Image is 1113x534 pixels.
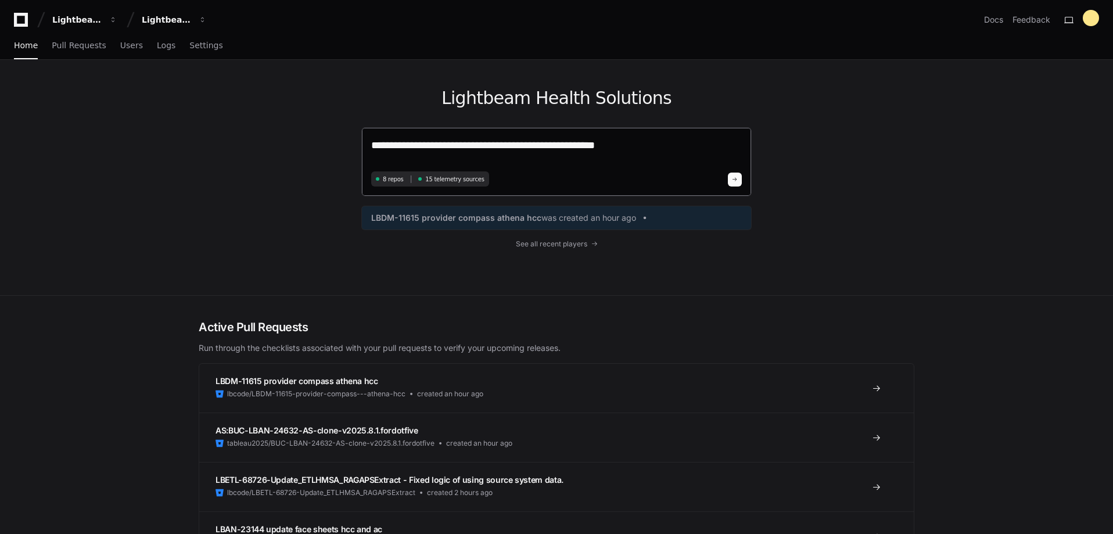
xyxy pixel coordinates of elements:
div: Lightbeam Health [52,14,102,26]
a: Settings [189,33,222,59]
span: LBETL-68726-Update_ETLHMSA_RAGAPSExtract - Fixed logic of using source system data. [216,475,563,485]
button: Lightbeam Health Solutions [137,9,211,30]
a: AS:BUC-LBAN-24632-AS-clone-v2025.8.1.fordotfivetableau2025/BUC-LBAN-24632-AS-clone-v2025.8.1.ford... [199,413,914,462]
a: Users [120,33,143,59]
span: lbcode/LBDM-11615-provider-compass---athena-hcc [227,389,405,399]
a: Home [14,33,38,59]
span: lbcode/LBETL-68726-Update_ETLHMSA_RAGAPSExtract [227,488,415,497]
a: LBETL-68726-Update_ETLHMSA_RAGAPSExtract - Fixed logic of using source system data.lbcode/LBETL-6... [199,462,914,511]
span: created 2 hours ago [427,488,493,497]
span: 15 telemetry sources [425,175,484,184]
span: AS:BUC-LBAN-24632-AS-clone-v2025.8.1.fordotfive [216,425,418,435]
span: LBDM-11615 provider compass athena hcc [216,376,378,386]
h1: Lightbeam Health Solutions [361,88,752,109]
a: LBDM-11615 provider compass athena hcclbcode/LBDM-11615-provider-compass---athena-hcccreated an h... [199,364,914,413]
a: Docs [984,14,1003,26]
div: Lightbeam Health Solutions [142,14,192,26]
a: Pull Requests [52,33,106,59]
span: 8 repos [383,175,404,184]
a: LBDM-11615 provider compass athena hccwas created an hour ago [371,212,742,224]
button: Feedback [1013,14,1050,26]
p: Run through the checklists associated with your pull requests to verify your upcoming releases. [199,342,914,354]
span: Home [14,42,38,49]
span: Users [120,42,143,49]
a: See all recent players [361,239,752,249]
span: LBDM-11615 provider compass athena hcc [371,212,541,224]
span: created an hour ago [417,389,483,399]
h2: Active Pull Requests [199,319,914,335]
span: tableau2025/BUC-LBAN-24632-AS-clone-v2025.8.1.fordotfive [227,439,435,448]
span: Settings [189,42,222,49]
span: created an hour ago [446,439,512,448]
a: Logs [157,33,175,59]
span: See all recent players [516,239,587,249]
span: LBAN-23144 update face sheets hcc and ac [216,524,382,534]
span: Pull Requests [52,42,106,49]
span: was created an hour ago [541,212,636,224]
button: Lightbeam Health [48,9,122,30]
span: Logs [157,42,175,49]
